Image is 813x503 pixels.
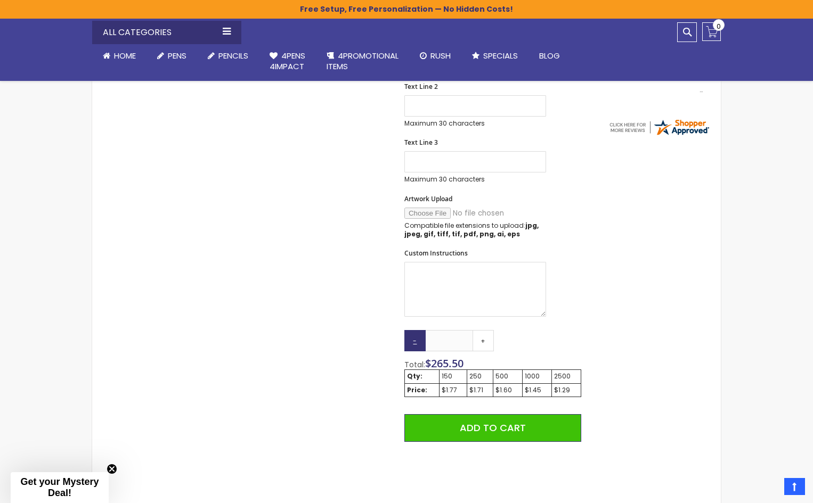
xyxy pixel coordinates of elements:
[404,330,426,351] a: -
[20,476,99,498] span: Get your Mystery Deal!
[147,44,197,68] a: Pens
[404,175,546,184] p: Maximum 30 characters
[469,372,490,381] div: 250
[404,221,546,238] p: Compatible file extensions to upload:
[717,21,721,31] span: 0
[404,138,438,147] span: Text Line 3
[461,44,529,68] a: Specials
[114,50,136,61] span: Home
[608,118,710,137] img: 4pens.com widget logo
[218,50,248,61] span: Pencils
[525,386,549,394] div: $1.45
[442,372,465,381] div: 150
[404,194,452,203] span: Artwork Upload
[407,385,427,394] strong: Price:
[92,44,147,68] a: Home
[460,421,526,434] span: Add to Cart
[529,44,571,68] a: Blog
[168,50,186,61] span: Pens
[702,22,721,41] a: 0
[270,50,305,72] span: 4Pens 4impact
[473,330,494,351] a: +
[259,44,316,79] a: 4Pens4impact
[495,386,520,394] div: $1.60
[483,50,518,61] span: Specials
[554,386,579,394] div: $1.29
[404,221,539,238] strong: jpg, jpeg, gif, tiff, tif, pdf, png, ai, eps
[404,359,425,370] span: Total:
[197,44,259,68] a: Pencils
[608,130,710,139] a: 4pens.com certificate URL
[404,119,546,128] p: Maximum 30 characters
[431,356,464,370] span: 265.50
[404,249,468,258] span: Custom Instructions
[539,50,560,61] span: Blog
[430,50,451,61] span: Rush
[442,386,465,394] div: $1.77
[409,44,461,68] a: Rush
[525,372,549,381] div: 1000
[107,464,117,474] button: Close teaser
[425,356,464,370] span: $
[407,372,422,381] strong: Qty:
[316,44,409,79] a: 4PROMOTIONALITEMS
[599,71,703,94] div: Fantastic
[11,472,109,503] div: Get your Mystery Deal!Close teaser
[495,372,520,381] div: 500
[469,386,490,394] div: $1.71
[404,82,438,91] span: Text Line 2
[327,50,399,72] span: 4PROMOTIONAL ITEMS
[404,414,581,442] button: Add to Cart
[554,372,579,381] div: 2500
[92,21,241,44] div: All Categories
